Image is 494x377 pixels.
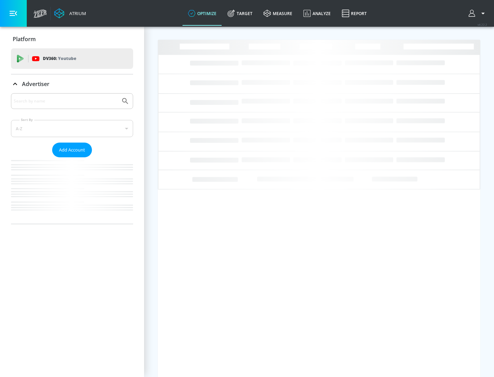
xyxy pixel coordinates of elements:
a: measure [258,1,298,26]
a: Atrium [54,8,86,19]
div: Advertiser [11,93,133,224]
p: Youtube [58,55,76,62]
p: Advertiser [22,80,49,88]
a: optimize [183,1,222,26]
div: Platform [11,29,133,49]
div: Atrium [67,10,86,16]
div: DV360: Youtube [11,48,133,69]
a: Analyze [298,1,336,26]
a: Target [222,1,258,26]
div: A-Z [11,120,133,137]
div: Advertiser [11,74,133,94]
button: Add Account [52,143,92,157]
a: Report [336,1,372,26]
span: Add Account [59,146,85,154]
p: Platform [13,35,36,43]
label: Sort By [20,118,34,122]
input: Search by name [14,97,118,106]
span: v 4.22.2 [478,23,487,26]
p: DV360: [43,55,76,62]
nav: list of Advertiser [11,157,133,224]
